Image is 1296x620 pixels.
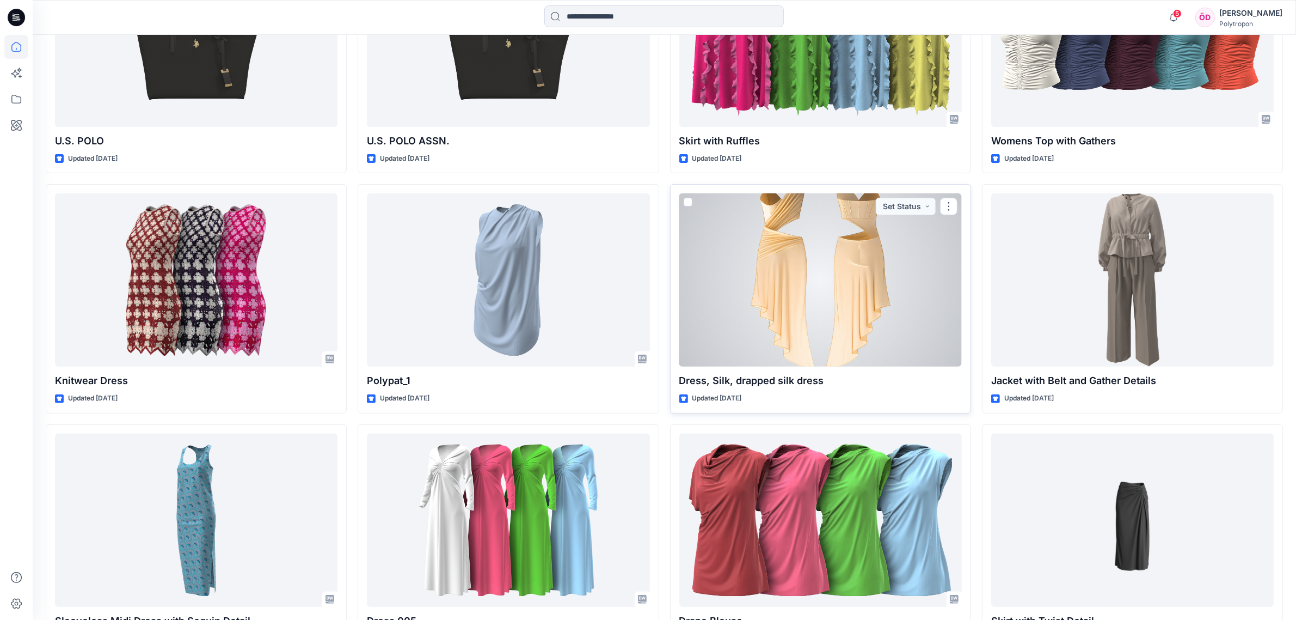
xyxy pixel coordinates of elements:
p: Updated [DATE] [1004,393,1054,404]
a: Dress 005 [367,434,649,607]
a: Jacket with Belt and Gather Details [991,193,1274,367]
p: Updated [DATE] [68,153,118,165]
p: Polypat_1 [367,373,649,388]
a: Drape Blouse [679,434,962,607]
p: Knitwear Dress [55,373,337,388]
p: Skirt with Ruffles [679,133,962,149]
p: Updated [DATE] [1004,153,1054,165]
p: Updated [DATE] [380,153,429,165]
a: Knitwear Dress [55,193,337,367]
div: [PERSON_NAME] [1219,7,1282,20]
p: Updated [DATE] [692,393,742,404]
p: U.S. POLO [55,133,337,149]
p: Womens Top with Gathers [991,133,1274,149]
p: Jacket with Belt and Gather Details [991,373,1274,388]
a: Sleeveless Midi Dress with Sequin Detail [55,434,337,607]
a: Skirt with Twist Detail [991,434,1274,607]
p: U.S. POLO ASSN. [367,133,649,149]
p: Updated [DATE] [68,393,118,404]
div: ÖD [1195,8,1215,27]
p: Updated [DATE] [380,393,429,404]
div: Polytropon [1219,20,1282,28]
span: 5 [1173,9,1182,18]
a: Polypat_1 [367,193,649,367]
p: Dress, Silk, drapped silk dress [679,373,962,388]
p: Updated [DATE] [692,153,742,165]
a: Dress, Silk, drapped silk dress [679,193,962,367]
